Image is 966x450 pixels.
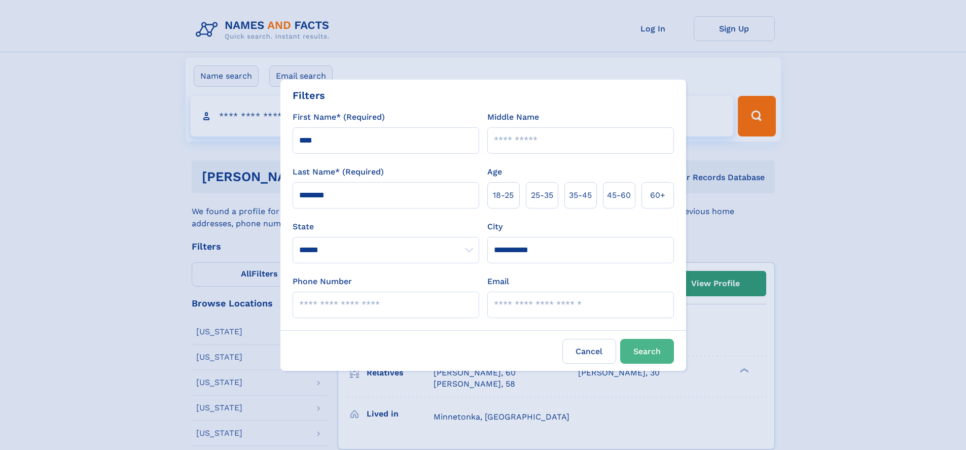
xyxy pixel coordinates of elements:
[293,221,479,233] label: State
[293,111,385,123] label: First Name* (Required)
[650,189,665,201] span: 60+
[293,88,325,103] div: Filters
[487,275,509,288] label: Email
[493,189,514,201] span: 18‑25
[562,339,616,364] label: Cancel
[487,111,539,123] label: Middle Name
[293,275,352,288] label: Phone Number
[531,189,553,201] span: 25‑35
[620,339,674,364] button: Search
[293,166,384,178] label: Last Name* (Required)
[487,166,502,178] label: Age
[487,221,503,233] label: City
[607,189,631,201] span: 45‑60
[569,189,592,201] span: 35‑45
